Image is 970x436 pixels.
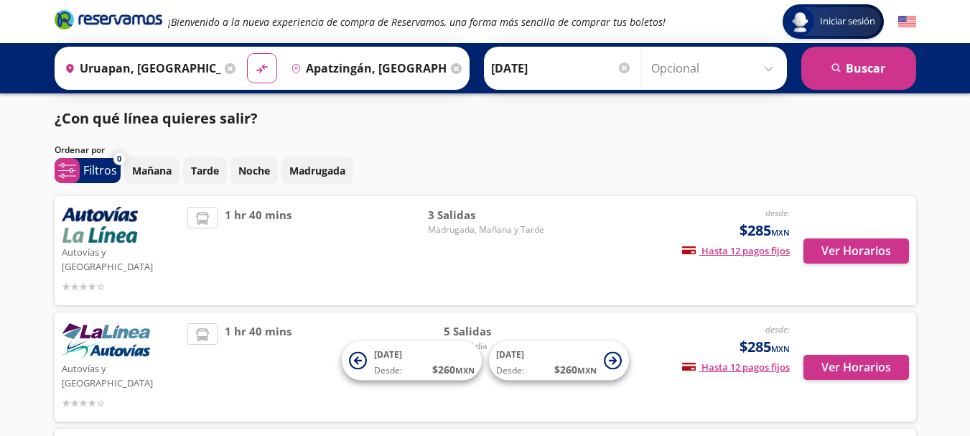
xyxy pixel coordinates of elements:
[803,355,909,380] button: Ver Horarios
[183,157,227,185] button: Tarde
[62,207,138,243] img: Autovías y La Línea
[168,15,666,29] em: ¡Bienvenido a la nueva experiencia de compra de Reservamos, una forma más sencilla de comprar tus...
[771,227,790,238] small: MXN
[55,9,162,30] i: Brand Logo
[281,157,353,185] button: Madrugada
[55,9,162,34] a: Brand Logo
[771,343,790,354] small: MXN
[374,348,402,361] span: [DATE]
[740,336,790,358] span: $285
[62,243,181,274] p: Autovías y [GEOGRAPHIC_DATA]
[342,341,482,381] button: [DATE]Desde:$260MXN
[191,163,219,178] p: Tarde
[59,50,221,86] input: Buscar Origen
[432,362,475,377] span: $ 260
[577,365,597,376] small: MXN
[289,163,345,178] p: Madrugada
[132,163,172,178] p: Mañana
[225,323,292,411] span: 1 hr 40 mins
[444,340,544,353] span: Todo el día
[55,108,258,129] p: ¿Con qué línea quieres salir?
[238,163,270,178] p: Noche
[285,50,447,86] input: Buscar Destino
[496,364,524,377] span: Desde:
[225,207,292,294] span: 1 hr 40 mins
[455,365,475,376] small: MXN
[83,162,117,179] p: Filtros
[651,50,780,86] input: Opcional
[55,144,105,157] p: Ordenar por
[801,47,916,90] button: Buscar
[491,50,632,86] input: Elegir Fecha
[62,323,150,359] img: Autovías y La Línea
[898,13,916,31] button: English
[444,323,544,340] span: 5 Salidas
[124,157,179,185] button: Mañana
[374,364,402,377] span: Desde:
[496,348,524,361] span: [DATE]
[230,157,278,185] button: Noche
[814,14,881,29] span: Iniciar sesión
[55,158,121,183] button: 0Filtros
[489,341,629,381] button: [DATE]Desde:$260MXN
[428,223,544,236] span: Madrugada, Mañana y Tarde
[740,220,790,241] span: $285
[765,323,790,335] em: desde:
[682,361,790,374] span: Hasta 12 pagos fijos
[117,153,121,165] span: 0
[428,207,544,223] span: 3 Salidas
[554,362,597,377] span: $ 260
[682,244,790,257] span: Hasta 12 pagos fijos
[765,207,790,219] em: desde:
[62,359,181,390] p: Autovías y [GEOGRAPHIC_DATA]
[803,238,909,264] button: Ver Horarios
